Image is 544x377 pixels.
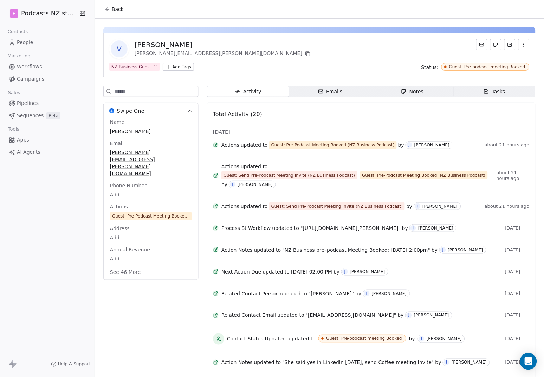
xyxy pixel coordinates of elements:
span: Apps [17,136,29,144]
span: Actions [221,163,239,170]
div: Guest: Pre-podcast meeting Booked [326,336,402,341]
div: Guest: Pre-podcast meeting Booked [449,64,525,69]
div: [PERSON_NAME] [418,226,453,231]
span: Status: [421,64,439,71]
div: Tasks [484,88,505,95]
button: PPodcasts NZ studio [8,7,75,19]
span: Action Notes [221,246,253,253]
span: Podcasts NZ studio [21,9,77,18]
div: [PERSON_NAME] [238,182,273,187]
span: Related Contact Email [221,312,276,319]
span: [DATE] [505,360,530,365]
span: [DATE] [505,313,530,318]
span: by [334,268,340,275]
img: Swipe One [109,108,114,113]
div: Guest: Send Pre-Podcast Meeting Invite (NZ Business Podcast) [271,203,403,210]
span: People [17,39,33,46]
span: Back [112,6,124,13]
div: J [417,203,418,209]
span: Campaigns [17,75,44,83]
div: J [446,360,447,365]
span: "She said yes in LinkedIn [DATE], send Coffee meeting Invite" [282,359,434,366]
div: J [409,142,410,148]
span: Actions [221,203,239,210]
div: [PERSON_NAME] [414,143,449,147]
span: Sales [5,87,23,98]
span: Pipelines [17,100,39,107]
div: Notes [401,88,423,95]
span: Related Contact Person [221,290,279,297]
div: [PERSON_NAME][EMAIL_ADDRESS][PERSON_NAME][DOMAIN_NAME] [135,50,312,58]
span: [DATE] [505,336,530,342]
span: Contacts [5,26,31,37]
span: by [398,312,404,319]
button: Swipe OneSwipe One [104,103,198,119]
span: by [406,203,412,210]
span: updated to [241,163,268,170]
span: V [111,40,128,57]
span: Next Action Due [221,268,261,275]
div: Swipe OneSwipe One [104,119,198,280]
div: [PERSON_NAME] [372,291,407,296]
span: by [221,181,227,188]
span: Marketing [5,51,33,61]
span: updated to [289,335,316,343]
span: by [398,142,404,149]
span: Contact Status Updated [227,335,286,343]
span: updated to [241,142,268,149]
a: Pipelines [6,98,89,109]
div: Emails [318,88,343,95]
span: [PERSON_NAME] [110,128,192,135]
a: Workflows [6,61,89,73]
a: Campaigns [6,73,89,85]
span: [PERSON_NAME][EMAIL_ADDRESS][PERSON_NAME][DOMAIN_NAME] [110,149,192,177]
span: "[EMAIL_ADDRESS][DOMAIN_NAME]" [306,312,396,319]
div: J [366,291,367,296]
span: by [435,359,441,366]
span: "[URL][DOMAIN_NAME][PERSON_NAME]" [300,225,401,232]
div: [PERSON_NAME] [135,40,312,50]
a: SequencesBeta [6,110,89,121]
span: updated to [277,312,304,319]
span: updated to [263,268,290,275]
span: Beta [46,112,60,119]
span: Name [109,119,126,126]
span: "NZ Business pre–podcast Meeting Booked: [DATE] 2:00pm" [282,246,430,253]
div: J [408,313,409,318]
span: updated to [254,359,281,366]
span: updated to [280,290,307,297]
span: Total Activity (20) [213,111,262,118]
span: Phone Number [109,182,148,189]
span: Actions [109,203,129,210]
button: See 46 More [106,266,145,278]
span: by [409,335,415,343]
span: by [402,225,408,232]
div: J [344,269,345,275]
span: [DATE] [505,247,530,253]
span: Workflows [17,63,42,70]
span: Add [110,234,192,241]
span: about 21 hours ago [485,203,530,209]
span: [DATE] 02:00 PM [291,268,332,275]
div: [PERSON_NAME] [414,313,449,318]
span: Actions [221,142,239,149]
div: Guest: Pre-Podcast Meeting Booked (NZ Business Podcast) [362,172,486,179]
span: Swipe One [117,107,144,114]
span: updated to [241,203,268,210]
div: J [232,182,233,187]
div: [PERSON_NAME] [350,269,385,274]
span: by [356,290,362,297]
span: AI Agents [17,149,40,156]
span: by [432,246,438,253]
div: Open Intercom Messenger [520,353,537,370]
span: Add [110,191,192,198]
div: Guest: Pre-Podcast Meeting Booked (NZ Business Podcast) [112,213,190,220]
button: Back [101,3,128,15]
div: NZ Business Guest [111,64,151,70]
span: Help & Support [58,362,90,367]
span: updated to [254,246,281,253]
span: Add [110,255,192,262]
a: Apps [6,134,89,146]
span: Address [109,225,131,232]
span: [DATE] [213,128,230,136]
